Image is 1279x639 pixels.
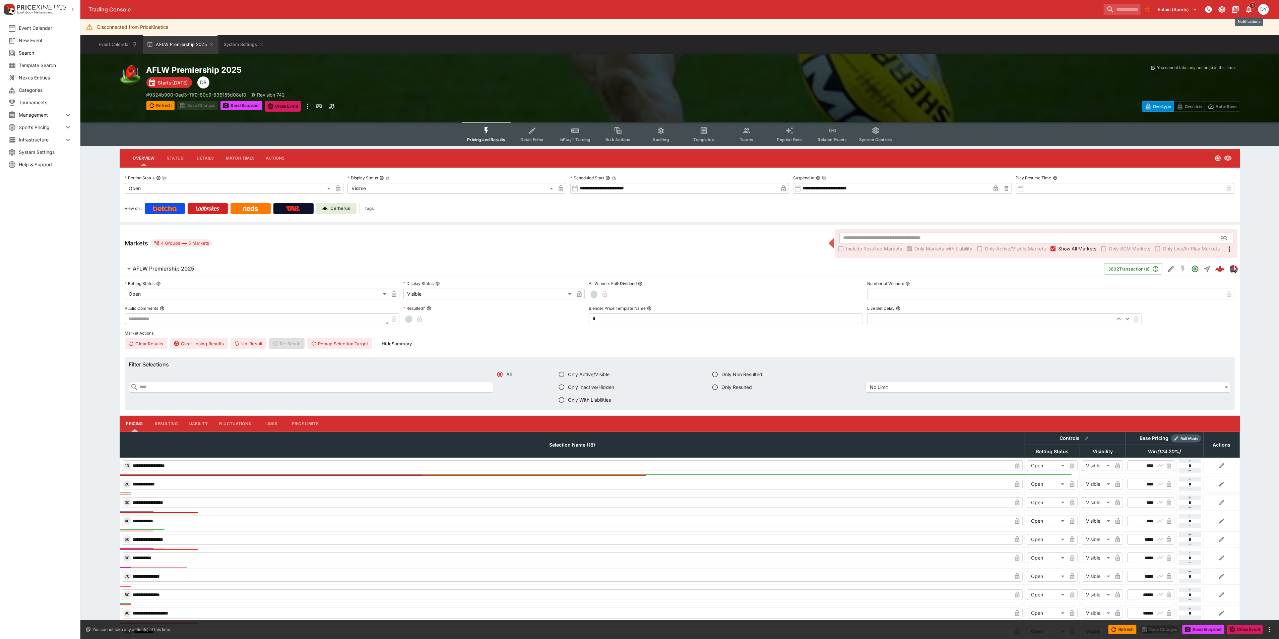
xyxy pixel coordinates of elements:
button: Un-Result [231,338,266,349]
button: Send Snapshot [220,101,262,110]
p: Display Status [347,175,378,181]
em: ( 124.20 %) [1157,448,1181,456]
div: Open [1027,497,1067,508]
button: Resulted? [427,306,431,311]
label: Tags: [365,203,375,214]
span: Nexus Entities [19,74,72,81]
div: Disconnected from PriceKinetics [97,21,168,33]
div: pricekinetics [1229,265,1237,273]
p: All Winners Full-Dividend [589,281,637,286]
button: Close Event [1227,625,1263,634]
img: Neds [243,206,258,211]
svg: More [1225,245,1233,253]
span: Show All Markets [1059,245,1097,252]
button: Notifications [1243,3,1255,15]
p: Overtype [1153,103,1171,110]
span: Only Active/Visible Markets [985,245,1046,252]
div: Open [125,183,333,194]
button: Resulting [150,416,183,432]
button: Pricing [120,416,150,432]
button: Blender Price Template Name [647,306,652,311]
div: Open [1027,516,1067,526]
button: SGM Disabled [1177,263,1189,275]
img: PriceKinetics Logo [2,3,15,16]
p: Copy To Clipboard [146,91,247,98]
span: Only Live/In-Play Markets [1163,245,1220,252]
span: InPlay™ Trading [560,137,590,142]
img: Cerberus [322,206,328,211]
div: Open [1027,571,1067,582]
span: Tournaments [19,99,72,106]
div: Visible [1082,479,1112,489]
img: PriceKinetics [17,5,66,10]
span: Only Active/Visible [568,371,610,378]
span: All [506,371,512,378]
div: Open [1027,608,1067,619]
span: Bulk Actions [605,137,630,142]
span: Related Events [818,137,847,142]
span: Infrastructure [19,136,64,143]
button: Copy To Clipboard [612,176,616,180]
div: Visible [1082,534,1112,545]
img: Ladbrokes [195,206,220,211]
div: Dylan Brown [197,76,209,89]
div: Open [1027,589,1067,600]
button: Edit Detail [1165,263,1177,275]
span: Search [19,49,72,56]
span: Visibility [1085,448,1120,456]
img: Sportsbook Management [17,11,53,14]
button: more [304,101,312,112]
div: Visible [347,183,556,194]
svg: Open [1191,265,1199,273]
button: NOT Connected to PK [1203,3,1215,15]
span: 20 [124,482,131,486]
span: Only With Liabilities [568,396,611,403]
button: AFLW Premiership 2025 [120,262,1104,276]
span: 70 [124,574,131,579]
button: HideSummary [378,338,416,349]
p: Override [1185,103,1202,110]
div: Visible [1082,516,1112,526]
button: Copy To Clipboard [162,176,167,180]
a: Cerberus [316,203,357,214]
img: australian_rules.png [120,65,141,86]
button: Copy To Clipboard [822,176,827,180]
div: Open [1027,479,1067,489]
button: Betting StatusCopy To Clipboard [156,176,161,180]
th: Controls [1025,432,1126,445]
span: Templates [694,137,714,142]
p: Blender Price Template Name [589,305,646,311]
span: 90 [124,611,131,616]
button: Event Calendar [94,35,141,54]
h5: Markets [125,239,148,247]
div: Open [1027,460,1067,471]
span: 1 [1250,2,1257,9]
button: Send Snapshot [1182,625,1224,634]
button: Remap Selection Target [307,338,372,349]
button: Open [1218,232,1230,244]
div: Base Pricing [1137,434,1171,443]
button: No Bookmarks [1142,4,1153,15]
span: Auditing [653,137,669,142]
span: 60 [124,556,131,560]
span: Roll Mode [1178,436,1201,442]
button: Close Event [265,101,301,112]
button: Betting Status [156,281,161,286]
h6: Filter Selections [129,361,1231,368]
span: Teams [740,137,753,142]
span: Only SGM Markets [1109,245,1151,252]
span: Detail Editor [520,137,544,142]
label: Market Actions [125,328,1235,338]
p: Scheduled Start [570,175,604,181]
button: Select Tenant [1154,4,1201,15]
button: Fluctuations [213,416,256,432]
th: Actions [1204,432,1240,458]
button: Overview [128,150,160,166]
button: Number of Winners [905,281,910,286]
img: Betcha [153,206,177,211]
div: Visible [1082,497,1112,508]
div: Start From [1142,101,1240,112]
button: Copy To Clipboard [385,176,390,180]
p: Live Bet Delay [867,305,895,311]
p: Betting Status [125,175,155,181]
